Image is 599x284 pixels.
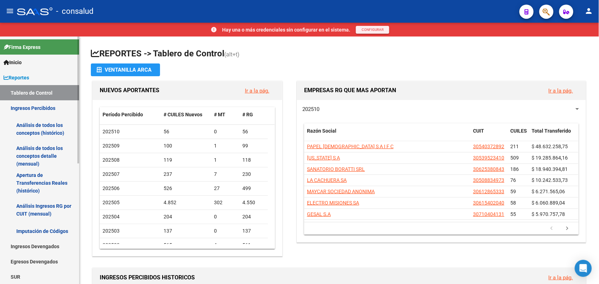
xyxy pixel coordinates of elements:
[473,189,504,194] span: 30612865333
[103,143,120,149] span: 202509
[510,166,519,172] span: 186
[211,107,240,122] datatable-header-cell: # MT
[510,189,516,194] span: 59
[561,225,574,233] a: go to next page
[103,242,120,248] span: 202502
[242,184,265,193] div: 499
[242,241,265,249] div: 561
[164,112,202,117] span: # CUILES Nuevos
[161,107,211,122] datatable-header-cell: # CUILES Nuevos
[307,128,336,134] span: Razón Social
[532,166,568,172] span: $ 18.940.394,81
[510,177,516,183] span: 76
[239,84,275,97] button: Ir a la pág.
[214,227,237,235] div: 0
[510,155,519,161] span: 509
[532,211,565,217] span: $ 5.970.757,78
[242,199,265,207] div: 4.550
[100,107,161,122] datatable-header-cell: Período Percibido
[164,170,208,178] div: 237
[164,241,208,249] div: 565
[507,123,529,147] datatable-header-cell: CUILES
[164,184,208,193] div: 526
[214,142,237,150] div: 1
[103,214,120,219] span: 202504
[214,156,237,164] div: 1
[4,43,40,51] span: Firma Express
[214,241,237,249] div: 4
[473,177,504,183] span: 30508834973
[304,123,470,147] datatable-header-cell: Razón Social
[242,227,265,235] div: 137
[103,112,143,117] span: Período Percibido
[510,200,516,206] span: 58
[473,144,504,149] span: 30540372892
[362,28,384,32] span: CONFIGURAR
[242,112,253,117] span: # RG
[103,185,120,191] span: 202506
[240,107,268,122] datatable-header-cell: # RG
[242,142,265,150] div: 99
[532,189,565,194] span: $ 6.271.565,06
[4,59,22,66] span: Inicio
[549,275,573,281] a: Ir a la pág.
[242,156,265,164] div: 118
[510,211,516,217] span: 55
[242,128,265,136] div: 56
[91,63,160,76] button: Ventanilla ARCA
[100,274,195,281] span: INGRESOS PERCIBIDOS HISTORICOS
[307,144,394,149] span: PAPEL [DEMOGRAPHIC_DATA] S A I F C
[103,200,120,205] span: 202505
[473,155,504,161] span: 30539523410
[224,51,240,58] span: (alt+t)
[532,177,568,183] span: $ 10.242.533,73
[164,227,208,235] div: 137
[242,170,265,178] div: 230
[100,87,159,94] span: NUEVOS APORTANTES
[307,166,365,172] span: SANATORIO BORATTI SRL
[164,128,208,136] div: 56
[164,156,208,164] div: 119
[164,199,208,207] div: 4.852
[545,225,559,233] a: go to previous page
[543,84,579,97] button: Ir a la pág.
[307,189,375,194] span: MAYCAR SOCIEDAD ANONIMA
[164,213,208,221] div: 204
[214,112,225,117] span: # MT
[245,88,269,94] a: Ir a la pág.
[214,184,237,193] div: 27
[304,87,396,94] span: EMPRESAS RG QUE MAS APORTAN
[529,123,578,147] datatable-header-cell: Total Transferido
[470,123,507,147] datatable-header-cell: CUIT
[214,199,237,207] div: 302
[164,142,208,150] div: 100
[510,144,519,149] span: 211
[56,4,93,19] span: - consalud
[532,128,571,134] span: Total Transferido
[307,177,347,183] span: LA CACHUERA SA
[103,129,120,134] span: 202510
[4,74,29,82] span: Reportes
[103,157,120,163] span: 202508
[585,7,593,15] mat-icon: person
[532,200,565,206] span: $ 6.060.889,04
[575,260,592,277] div: Open Intercom Messenger
[473,166,504,172] span: 30625380843
[549,88,573,94] a: Ir a la pág.
[307,200,359,206] span: ELECTRO MISIONES SA
[473,128,484,134] span: CUIT
[103,228,120,234] span: 202503
[222,26,350,34] p: Hay una o más credenciales sin configurar en el sistema.
[214,170,237,178] div: 7
[532,144,568,149] span: $ 48.632.258,75
[214,128,237,136] div: 0
[532,155,568,161] span: $ 19.285.864,16
[91,48,588,60] h1: REPORTES -> Tablero de Control
[510,128,527,134] span: CUILES
[6,7,14,15] mat-icon: menu
[307,211,331,217] span: GESAL S.A
[307,155,340,161] span: [US_STATE] S A
[97,63,154,76] div: Ventanilla ARCA
[214,213,237,221] div: 0
[543,271,579,284] button: Ir a la pág.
